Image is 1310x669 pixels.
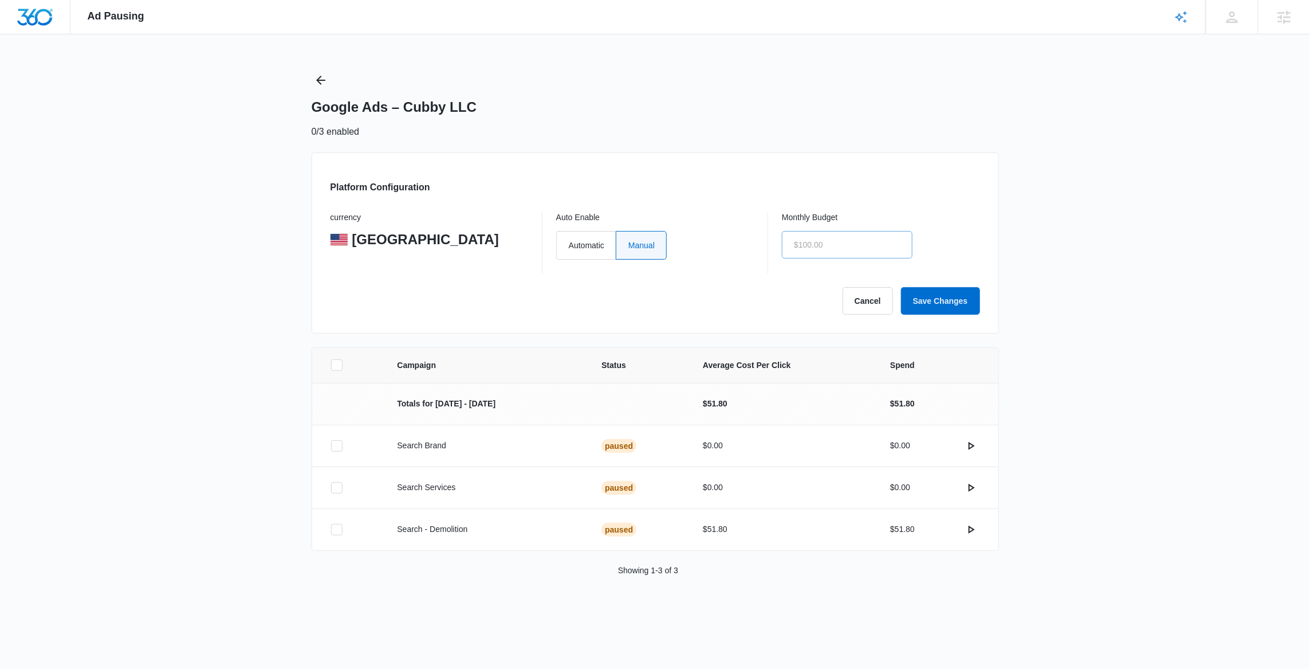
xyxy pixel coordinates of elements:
[331,213,528,223] p: currency
[782,231,912,259] input: $100.00
[703,398,863,410] p: $51.80
[601,359,675,371] span: Status
[352,231,499,248] p: [GEOGRAPHIC_DATA]
[312,71,330,89] button: Back
[601,523,636,537] div: Paused
[397,440,574,452] p: Search Brand
[962,479,980,497] button: actions.activate
[618,565,678,577] p: Showing 1-3 of 3
[890,398,915,410] p: $51.80
[616,231,667,260] label: Manual
[703,523,863,535] p: $51.80
[601,439,636,453] div: Paused
[331,234,348,245] img: United States
[397,398,574,410] p: Totals for [DATE] - [DATE]
[397,359,574,371] span: Campaign
[890,359,979,371] span: Spend
[782,213,979,223] p: Monthly Budget
[890,482,910,494] p: $0.00
[962,521,980,539] button: actions.activate
[962,437,980,455] button: actions.activate
[556,231,616,260] label: Automatic
[890,523,915,535] p: $51.80
[703,482,863,494] p: $0.00
[312,125,360,139] p: 0/3 enabled
[843,287,893,315] button: Cancel
[703,440,863,452] p: $0.00
[901,287,980,315] button: Save Changes
[601,481,636,495] div: Paused
[331,181,430,194] h3: Platform Configuration
[312,99,477,116] h1: Google Ads – Cubby LLC
[397,523,574,535] p: Search - Demolition
[703,359,863,371] span: Average Cost Per Click
[890,440,910,452] p: $0.00
[88,10,144,22] span: Ad Pausing
[397,482,574,494] p: Search Services
[556,213,754,223] p: Auto Enable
